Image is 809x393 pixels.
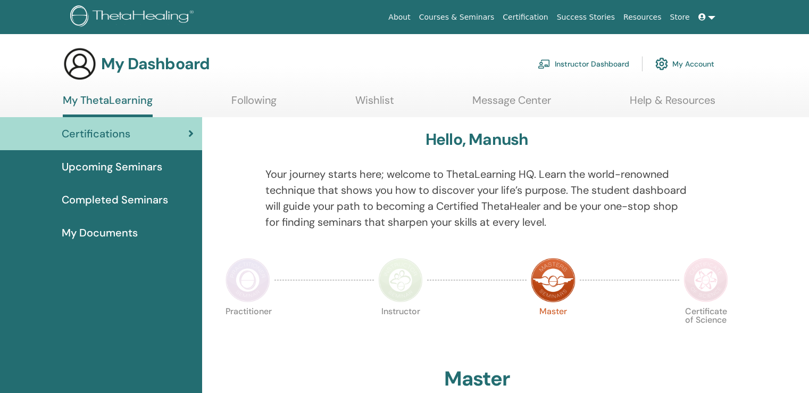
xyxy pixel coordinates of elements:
a: Instructor Dashboard [538,52,629,76]
a: Wishlist [355,94,394,114]
img: generic-user-icon.jpg [63,47,97,81]
a: Message Center [472,94,551,114]
img: Certificate of Science [683,258,728,302]
a: Help & Resources [630,94,715,114]
h3: My Dashboard [101,54,210,73]
p: Certificate of Science [683,307,728,352]
a: Following [231,94,277,114]
h3: Hello, Manush [426,130,529,149]
h2: Master [444,367,510,391]
img: Practitioner [226,258,270,302]
img: logo.png [70,5,197,29]
a: Certification [498,7,552,27]
a: Success Stories [553,7,619,27]
img: chalkboard-teacher.svg [538,59,551,69]
img: cog.svg [655,55,668,73]
a: My Account [655,52,714,76]
span: Completed Seminars [62,192,168,208]
p: Practitioner [226,307,270,352]
p: Master [531,307,576,352]
p: Instructor [378,307,423,352]
img: Master [531,258,576,302]
a: My ThetaLearning [63,94,153,117]
a: Store [666,7,694,27]
a: About [384,7,414,27]
span: Upcoming Seminars [62,159,162,175]
a: Resources [619,7,666,27]
span: My Documents [62,225,138,241]
span: Certifications [62,126,130,142]
a: Courses & Seminars [415,7,499,27]
p: Your journey starts here; welcome to ThetaLearning HQ. Learn the world-renowned technique that sh... [265,166,689,230]
img: Instructor [378,258,423,302]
